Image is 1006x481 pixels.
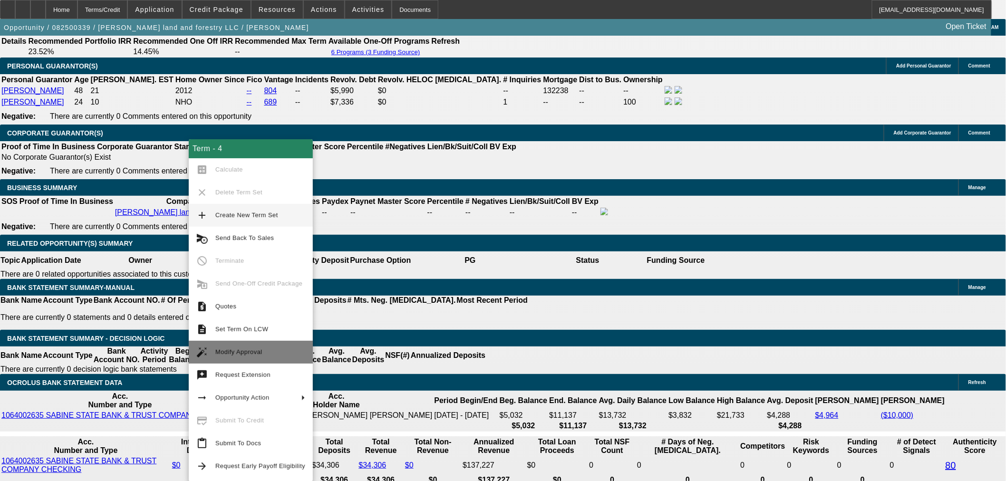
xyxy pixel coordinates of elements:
th: Funding Sources [837,437,889,455]
th: Beg. Balance [499,392,548,410]
mat-icon: try [196,369,208,381]
th: Acc. Number and Type [1,392,239,410]
th: Account Type [42,296,93,305]
th: Details [1,37,27,46]
th: $4,288 [767,421,814,431]
th: Competitors [740,437,785,455]
td: $0 [377,86,502,96]
b: Company [166,197,201,205]
td: 14.45% [133,47,233,57]
b: Start [174,143,191,151]
b: Home Owner Since [175,76,245,84]
th: SOS [1,197,18,206]
td: [DATE] - [DATE] [434,411,498,420]
th: Status [529,251,647,269]
td: 0 [837,456,889,474]
th: $13,732 [599,421,667,431]
mat-icon: add [196,210,208,221]
b: Negative: [1,167,36,175]
b: Age [74,76,88,84]
div: -- [465,208,508,217]
td: $13,732 [599,411,667,420]
mat-icon: content_paste [196,438,208,449]
td: $11,137 [549,411,597,420]
td: $4,288 [767,411,814,420]
img: facebook-icon.png [665,86,672,94]
th: Most Recent Period [456,296,528,305]
span: Manage [968,185,986,190]
td: -- [321,207,349,218]
th: Recommended Max Term [234,37,327,46]
th: Total Deposits [311,437,357,455]
button: Actions [304,0,344,19]
span: Modify Approval [215,348,262,356]
td: -- [503,86,542,96]
th: Bank Account NO. [93,346,140,365]
button: Application [128,0,181,19]
a: [PERSON_NAME] [1,98,64,106]
th: Avg. Deposits [352,346,385,365]
b: Fico [247,76,262,84]
b: Paynet Master Score [350,197,425,205]
td: -- [579,86,622,96]
b: Paydex [322,197,348,205]
th: Purchase Option [349,251,411,269]
b: BV Exp [572,197,599,205]
th: Application Date [20,251,81,269]
th: # Mts. Neg. [MEDICAL_DATA]. [347,296,456,305]
a: $4,964 [815,411,839,419]
th: Proof of Time In Business [1,142,96,152]
mat-icon: cancel_schedule_send [196,232,208,244]
img: facebook-icon.png [665,97,672,105]
th: # Of Periods [161,296,206,305]
td: [PERSON_NAME] [PERSON_NAME] [PERSON_NAME] [240,411,433,420]
span: Opportunity / 082500339 / [PERSON_NAME] land and forestry LLC / [PERSON_NAME] [4,24,309,31]
img: linkedin-icon.png [675,97,682,105]
b: Lien/Bk/Suit/Coll [427,143,488,151]
td: 100 [623,97,663,107]
span: Refresh [968,380,986,385]
td: -- [509,207,571,218]
th: Annualized Deposits [410,346,486,365]
button: Credit Package [183,0,251,19]
mat-icon: arrow_right_alt [196,392,208,404]
mat-icon: auto_fix_high [196,346,208,358]
a: [PERSON_NAME] [1,87,64,95]
th: Owner [82,251,199,269]
b: # Negatives [465,197,508,205]
mat-icon: request_quote [196,301,208,312]
span: CORPORATE GUARANTOR(S) [7,129,103,137]
th: PG [411,251,529,269]
th: Total Non-Revenue [405,437,461,455]
td: $0 [377,97,502,107]
td: -- [579,97,622,107]
span: Opportunity Action [215,394,270,401]
th: NSF(#) [385,346,410,365]
td: 23.52% [28,47,132,57]
td: 132238 [543,86,578,96]
div: Term - 4 [189,139,313,158]
img: facebook-icon.png [600,208,608,215]
a: 804 [264,87,277,95]
span: Request Early Payoff Eligibility [215,462,305,470]
td: -- [623,86,663,96]
th: Acc. Holder Name [240,392,433,410]
th: Avg. Daily Balance [599,392,667,410]
span: Add Personal Guarantor [896,63,951,68]
span: RELATED OPPORTUNITY(S) SUMMARY [7,240,133,247]
td: $21,733 [716,411,765,420]
b: Corporate Guarantor [97,143,172,151]
b: Mortgage [543,76,578,84]
b: Revolv. Debt [330,76,376,84]
mat-icon: arrow_forward [196,461,208,472]
span: Create New Term Set [215,212,278,219]
td: 24 [74,97,89,107]
td: 48 [74,86,89,96]
th: Available One-Off Programs [328,37,430,46]
td: 0 [787,456,836,474]
b: Negative: [1,112,36,120]
td: 0 [589,456,636,474]
b: #Negatives [386,143,426,151]
td: $7,336 [330,97,377,107]
span: Actions [311,6,337,13]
